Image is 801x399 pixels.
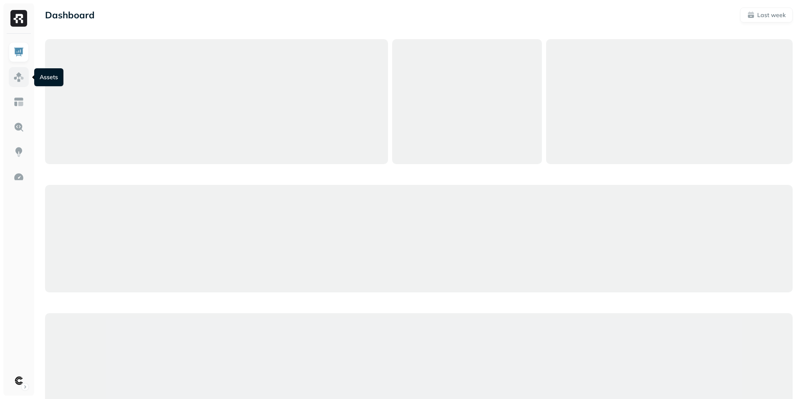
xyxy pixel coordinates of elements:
div: Assets [34,68,63,86]
img: Ryft [10,10,27,27]
img: Optimization [13,172,24,182]
img: Query Explorer [13,122,24,132]
p: Dashboard [45,9,95,21]
button: Last week [740,7,793,22]
img: Assets [13,72,24,82]
img: Clutch [13,375,25,387]
img: Insights [13,147,24,157]
p: Last week [757,11,786,19]
img: Dashboard [13,47,24,57]
img: Asset Explorer [13,97,24,107]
